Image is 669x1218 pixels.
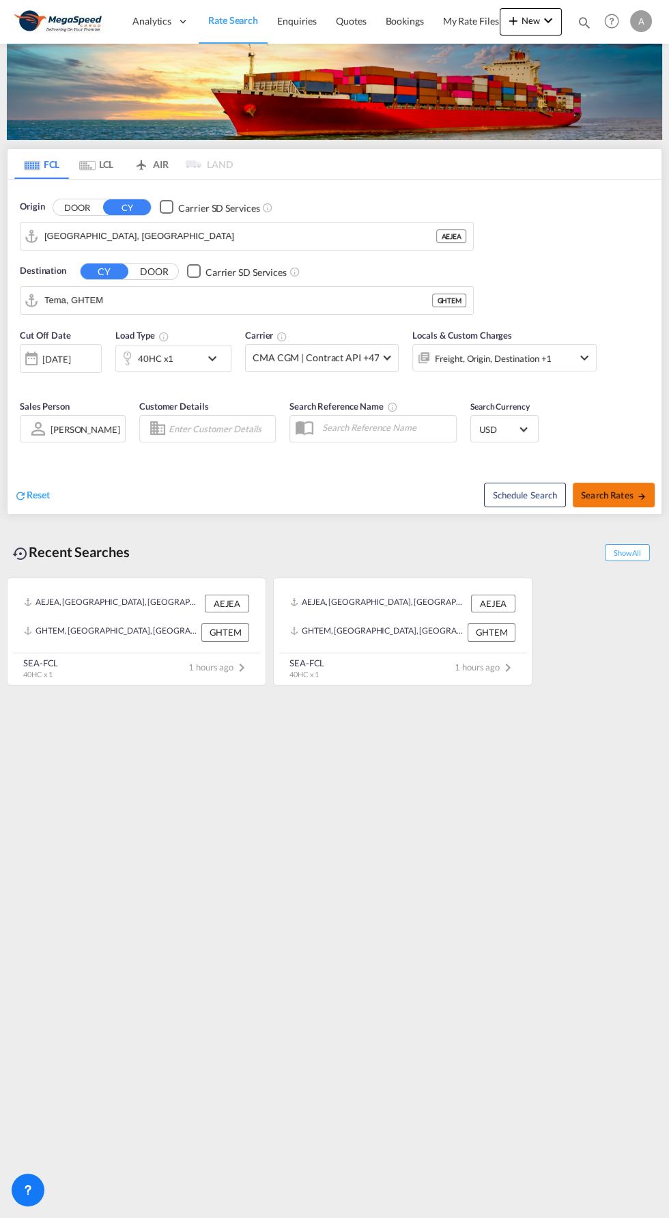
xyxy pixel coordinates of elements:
[138,349,173,368] div: 40HC x1
[69,149,124,179] md-tab-item: LCL
[505,15,556,26] span: New
[133,156,150,167] md-icon: icon-airplane
[290,595,468,612] div: AEJEA, Jebel Ali, United Arab Emirates, Middle East, Middle East
[20,287,473,314] md-input-container: Tema, GHTEM
[290,623,464,641] div: GHTEM, Tema, Ghana, Western Africa, Africa
[20,344,102,373] div: [DATE]
[273,578,532,685] recent-search-card: AEJEA, [GEOGRAPHIC_DATA], [GEOGRAPHIC_DATA], [GEOGRAPHIC_DATA], [GEOGRAPHIC_DATA] AEJEAGHTEM, [GE...
[169,419,271,439] input: Enter Customer Details
[14,149,69,179] md-tab-item: FCL
[205,266,287,279] div: Carrier SD Services
[471,595,515,612] div: AEJEA
[20,223,473,250] md-input-container: Jebel Ali, AEJEA
[336,15,366,27] span: Quotes
[436,229,466,243] div: AEJEA
[412,330,512,341] span: Locals & Custom Charges
[245,330,287,341] span: Carrier
[53,199,101,215] button: DOOR
[630,10,652,32] div: A
[276,331,287,342] md-icon: The selected Trucker/Carrierwill be displayed in the rate results If the rates are from another f...
[468,623,515,641] div: GHTEM
[42,353,70,365] div: [DATE]
[455,662,516,672] span: 1 hours ago
[7,537,135,567] div: Recent Searches
[443,15,499,27] span: My Rate Files
[412,344,597,371] div: Freight Origin Destination Factory Stuffingicon-chevron-down
[7,578,266,685] recent-search-card: AEJEA, [GEOGRAPHIC_DATA], [GEOGRAPHIC_DATA], [GEOGRAPHIC_DATA], [GEOGRAPHIC_DATA] AEJEAGHTEM, [GE...
[14,490,27,502] md-icon: icon-refresh
[600,10,623,33] span: Help
[289,657,324,669] div: SEA-FCL
[178,201,259,215] div: Carrier SD Services
[577,15,592,30] md-icon: icon-magnify
[8,180,661,514] div: Origin DOOR CY Checkbox No InkUnchecked: Search for CY (Container Yard) services for all selected...
[27,489,50,500] span: Reset
[20,401,70,412] span: Sales Person
[233,660,250,676] md-icon: icon-chevron-right
[14,488,50,503] div: icon-refreshReset
[289,266,300,277] md-icon: Unchecked: Search for CY (Container Yard) services for all selected carriers.Checked : Search for...
[576,350,593,366] md-icon: icon-chevron-down
[12,546,29,562] md-icon: icon-backup-restore
[158,331,169,342] md-icon: icon-information-outline
[478,419,531,439] md-select: Select Currency: $ USDUnited States Dollar
[44,226,436,246] input: Search by Port
[132,14,171,28] span: Analytics
[253,351,379,365] span: CMA CGM | Contract API +47
[139,401,208,412] span: Customer Details
[289,670,319,679] span: 40HC x 1
[605,544,650,561] span: Show All
[160,200,259,214] md-checkbox: Checkbox No Ink
[103,199,151,215] button: CY
[262,202,273,213] md-icon: Unchecked: Search for CY (Container Yard) services for all selected carriers.Checked : Search for...
[130,264,178,279] button: DOOR
[432,294,466,307] div: GHTEM
[387,401,398,412] md-icon: Your search will be saved by the below given name
[637,492,646,501] md-icon: icon-arrow-right
[188,662,250,672] span: 1 hours ago
[7,44,662,140] img: LCL+%26+FCL+BACKGROUND.png
[581,490,646,500] span: Search Rates
[204,350,227,367] md-icon: icon-chevron-down
[44,290,432,311] input: Search by Port
[115,345,231,372] div: 40HC x1icon-chevron-down
[208,14,258,26] span: Rate Search
[24,623,198,641] div: GHTEM, Tema, Ghana, Western Africa, Africa
[81,264,128,279] button: CY
[14,6,106,37] img: ad002ba0aea611eda5429768204679d3.JPG
[20,330,71,341] span: Cut Off Date
[484,483,566,507] button: Note: By default Schedule search will only considerorigin ports, destination ports and cut off da...
[435,349,552,368] div: Freight Origin Destination Factory Stuffing
[51,424,120,435] div: [PERSON_NAME]
[205,595,249,612] div: AEJEA
[540,12,556,29] md-icon: icon-chevron-down
[277,15,317,27] span: Enquiries
[577,15,592,36] div: icon-magnify
[500,660,516,676] md-icon: icon-chevron-right
[187,264,287,279] md-checkbox: Checkbox No Ink
[49,419,122,439] md-select: Sales Person: Avinash D'souza
[201,623,249,641] div: GHTEM
[124,149,178,179] md-tab-item: AIR
[500,8,562,36] button: icon-plus 400-fgNewicon-chevron-down
[470,401,530,412] span: Search Currency
[115,330,169,341] span: Load Type
[20,371,30,390] md-datepicker: Select
[289,401,398,412] span: Search Reference Name
[23,657,58,669] div: SEA-FCL
[479,423,517,436] span: USD
[14,149,233,179] md-pagination-wrapper: Use the left and right arrow keys to navigate between tabs
[24,595,201,612] div: AEJEA, Jebel Ali, United Arab Emirates, Middle East, Middle East
[20,264,66,278] span: Destination
[600,10,630,34] div: Help
[23,670,53,679] span: 40HC x 1
[315,417,456,438] input: Search Reference Name
[505,12,522,29] md-icon: icon-plus 400-fg
[573,483,655,507] button: Search Ratesicon-arrow-right
[20,200,44,214] span: Origin
[386,15,424,27] span: Bookings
